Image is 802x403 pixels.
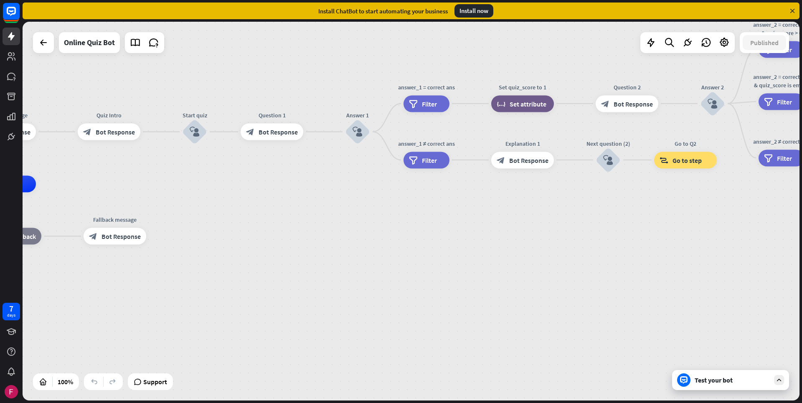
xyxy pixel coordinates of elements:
[583,139,633,147] div: Next question (2)
[509,156,548,164] span: Bot Response
[648,139,723,147] div: Go to Q2
[777,154,792,162] span: Filter
[673,156,702,164] span: Go to step
[497,99,505,108] i: block_set_attribute
[688,83,738,91] div: Answer 2
[422,99,437,108] span: Filter
[485,83,560,91] div: Set quiz_score to 1
[603,155,613,165] i: block_user_input
[83,128,91,136] i: block_bot_response
[77,215,152,224] div: Fallback message
[743,35,786,50] button: Published
[96,128,135,136] span: Bot Response
[9,305,13,312] div: 7
[764,97,773,106] i: filter
[318,7,448,15] div: Install ChatBot to start automating your business
[422,156,437,164] span: Filter
[695,376,770,384] div: Test your bot
[409,99,418,108] i: filter
[55,375,76,388] div: 100%
[89,232,97,241] i: block_bot_response
[510,99,546,108] span: Set attribute
[485,139,560,147] div: Explanation 1
[332,111,383,119] div: Answer 1
[777,45,792,53] span: Filter
[614,99,653,108] span: Bot Response
[234,111,310,119] div: Question 1
[454,4,493,18] div: Install now
[764,45,773,53] i: filter
[708,99,718,109] i: block_user_input
[259,128,298,136] span: Bot Response
[397,139,456,147] div: answer_1 ≠ correct ans
[71,111,147,119] div: Quiz Intro
[7,3,32,28] button: Open LiveChat chat widget
[190,127,200,137] i: block_user_input
[497,156,505,164] i: block_bot_response
[660,156,668,164] i: block_goto
[409,156,418,164] i: filter
[64,32,115,53] div: Online Quiz Bot
[353,127,363,137] i: block_user_input
[601,99,609,108] i: block_bot_response
[102,232,141,241] span: Bot Response
[170,111,220,119] div: Start quiz
[3,303,20,320] a: 7 days
[143,375,167,388] span: Support
[397,83,456,91] div: answer_1 = correct ans
[764,154,773,162] i: filter
[7,312,15,318] div: days
[589,83,665,91] div: Question 2
[246,128,254,136] i: block_bot_response
[777,97,792,106] span: Filter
